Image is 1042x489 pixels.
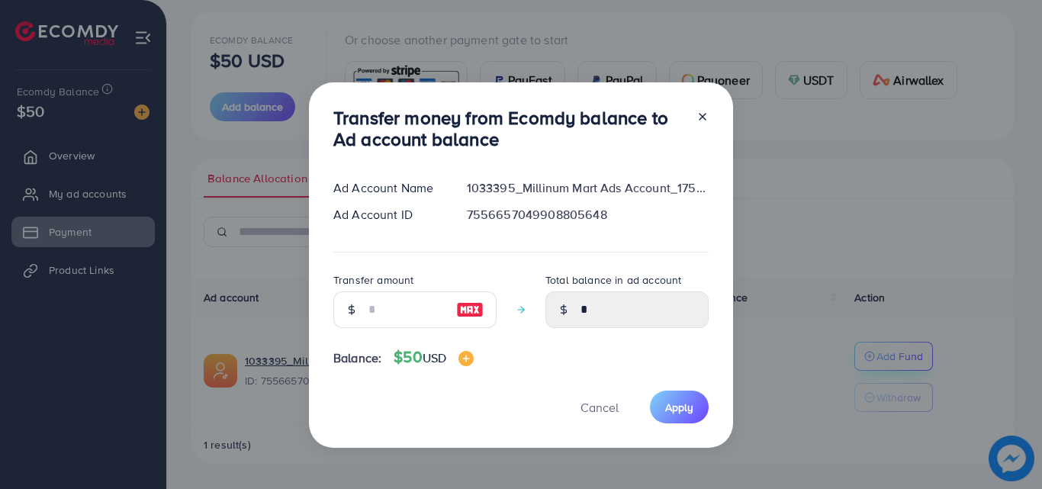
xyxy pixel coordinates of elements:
[456,301,484,319] img: image
[321,179,455,197] div: Ad Account Name
[545,272,681,288] label: Total balance in ad account
[394,348,474,367] h4: $50
[458,351,474,366] img: image
[321,206,455,224] div: Ad Account ID
[650,391,709,423] button: Apply
[333,349,381,367] span: Balance:
[580,399,619,416] span: Cancel
[423,349,446,366] span: USD
[455,206,721,224] div: 7556657049908805648
[665,400,693,415] span: Apply
[455,179,721,197] div: 1033395_Millinum Mart Ads Account_1759421363871
[333,107,684,151] h3: Transfer money from Ecomdy balance to Ad account balance
[333,272,413,288] label: Transfer amount
[561,391,638,423] button: Cancel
